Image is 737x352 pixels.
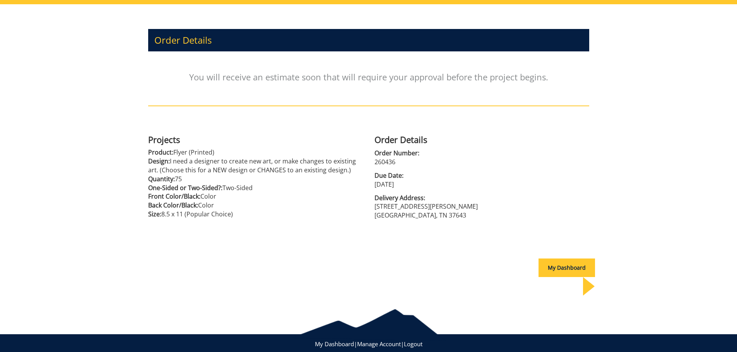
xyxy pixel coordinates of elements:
p: You will receive an estimate soon that will require your approval before the project begins. [148,55,589,99]
p: Two-Sided [148,184,363,192]
span: Delivery Address: [374,194,589,202]
h4: Order Details [374,135,589,144]
span: Quantity: [148,175,175,183]
h3: Order Details [148,29,589,51]
p: 260436 [374,158,589,167]
span: Product: [148,148,173,156]
p: 75 [148,175,363,184]
span: One-Sided or Two-Sided?: [148,184,222,192]
p: I need a designer to create new art, or make changes to existing art. (Choose this for a NEW desi... [148,157,363,175]
p: Flyer (Printed) [148,148,363,157]
span: Design: [148,157,170,165]
a: My Dashboard [539,264,595,271]
a: Logout [404,340,422,348]
span: Order Number: [374,149,589,158]
span: Back Color/Black: [148,201,198,209]
p: [STREET_ADDRESS][PERSON_NAME] [374,202,589,211]
h4: Projects [148,135,363,144]
a: My Dashboard [315,340,354,348]
p: 8.5 x 11 (Popular Choice) [148,210,363,219]
div: My Dashboard [539,258,595,277]
span: Due Date: [374,171,589,180]
p: Color [148,201,363,210]
span: Size: [148,210,161,218]
span: Front Color/Black: [148,192,200,201]
p: [GEOGRAPHIC_DATA], TN 37643 [374,211,589,220]
a: Manage Account [357,340,401,348]
p: [DATE] [374,180,589,189]
p: Color [148,192,363,201]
